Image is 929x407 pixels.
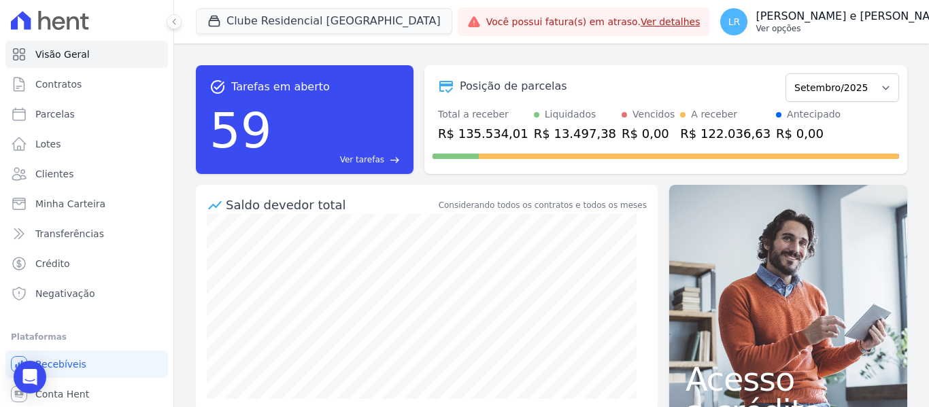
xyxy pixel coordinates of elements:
[680,124,771,143] div: R$ 122.036,63
[5,71,168,98] a: Contratos
[5,250,168,277] a: Crédito
[35,357,86,371] span: Recebíveis
[545,107,596,122] div: Liquidados
[35,137,61,151] span: Lotes
[277,154,400,166] a: Ver tarefas east
[340,154,384,166] span: Ver tarefas
[5,280,168,307] a: Negativação
[641,16,700,27] a: Ver detalhes
[5,351,168,378] a: Recebíveis
[35,257,70,270] span: Crédito
[632,107,675,122] div: Vencidos
[622,124,675,143] div: R$ 0,00
[686,363,891,395] span: Acesso
[460,78,567,94] div: Posição de parcelas
[11,329,163,345] div: Plataformas
[35,107,75,121] span: Parcelas
[35,77,82,91] span: Contratos
[438,124,528,143] div: R$ 135.534,01
[35,48,90,61] span: Visão Geral
[787,107,841,122] div: Antecipado
[226,196,436,214] div: Saldo devedor total
[35,227,104,241] span: Transferências
[209,95,272,166] div: 59
[35,197,105,211] span: Minha Carteira
[486,15,700,29] span: Você possui fatura(s) em atraso.
[390,155,400,165] span: east
[196,8,452,34] button: Clube Residencial [GEOGRAPHIC_DATA]
[5,160,168,188] a: Clientes
[728,17,741,26] span: LR
[691,107,737,122] div: A receber
[438,107,528,122] div: Total a receber
[534,124,616,143] div: R$ 13.497,38
[35,387,89,401] span: Conta Hent
[5,130,168,158] a: Lotes
[776,124,841,143] div: R$ 0,00
[5,190,168,217] a: Minha Carteira
[209,79,226,95] span: task_alt
[35,167,73,181] span: Clientes
[231,79,330,95] span: Tarefas em aberto
[14,361,46,393] div: Open Intercom Messenger
[439,199,647,211] div: Considerando todos os contratos e todos os meses
[35,287,95,300] span: Negativação
[5,220,168,247] a: Transferências
[5,101,168,128] a: Parcelas
[5,41,168,68] a: Visão Geral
